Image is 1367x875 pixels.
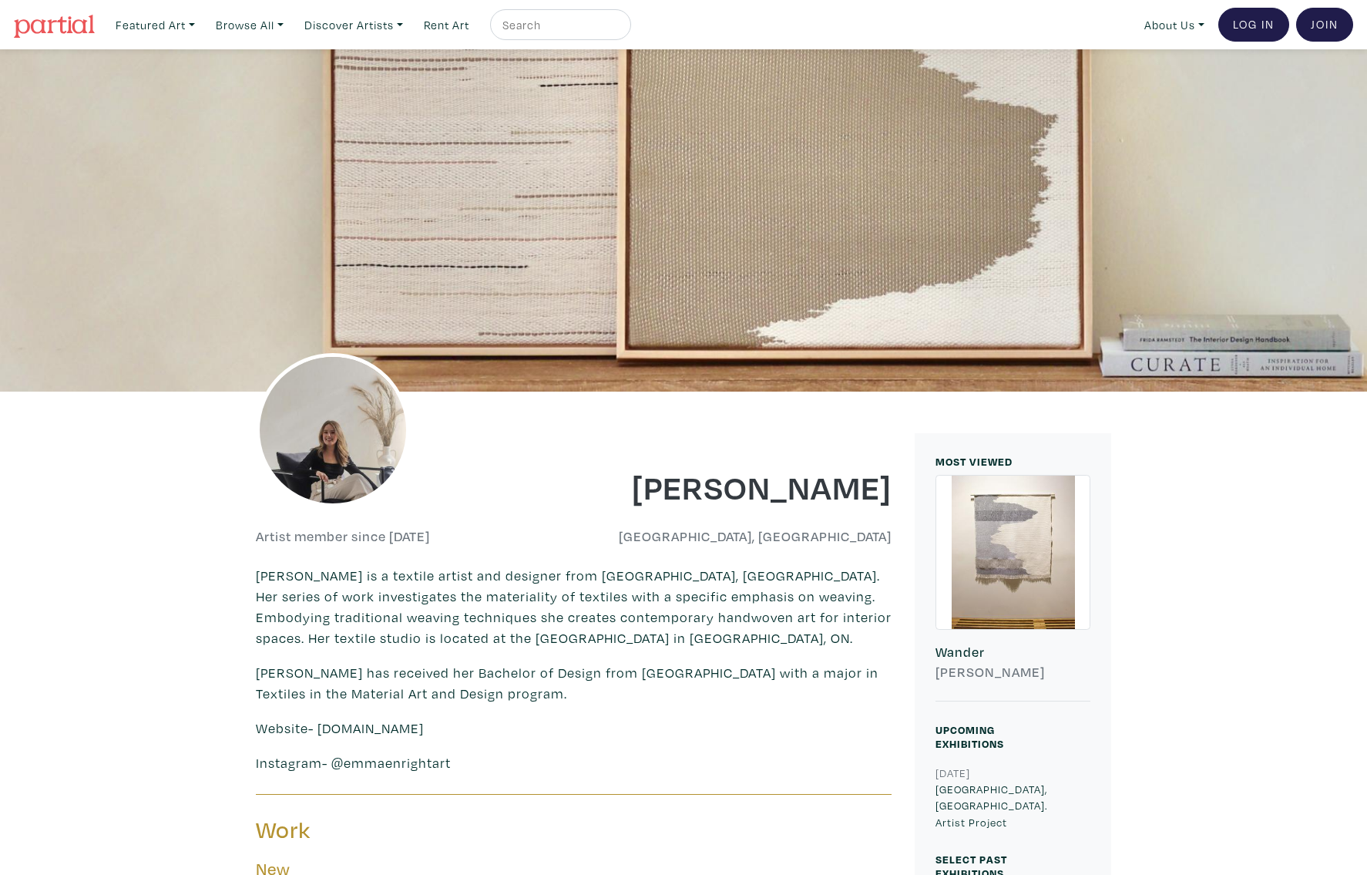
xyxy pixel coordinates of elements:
[256,718,892,739] p: Website- [DOMAIN_NAME]
[1137,9,1211,41] a: About Us
[935,766,970,780] small: [DATE]
[1296,8,1353,42] a: Join
[935,722,1004,751] small: Upcoming Exhibitions
[256,528,430,545] h6: Artist member since [DATE]
[256,662,892,704] p: [PERSON_NAME] has received her Bachelor of Design from [GEOGRAPHIC_DATA] with a major in Textiles...
[297,9,410,41] a: Discover Artists
[209,9,291,41] a: Browse All
[256,816,563,845] h3: Work
[256,353,410,507] img: phpThumb.php
[935,475,1090,702] a: Wander [PERSON_NAME]
[586,466,892,507] h1: [PERSON_NAME]
[256,565,892,648] p: [PERSON_NAME] is a textile artist and designer from [GEOGRAPHIC_DATA], [GEOGRAPHIC_DATA]. Her ser...
[501,15,616,35] input: Search
[417,9,476,41] a: Rent Art
[935,644,1090,661] h6: Wander
[935,781,1090,831] p: [GEOGRAPHIC_DATA], [GEOGRAPHIC_DATA]. Artist Project
[586,528,892,545] h6: [GEOGRAPHIC_DATA], [GEOGRAPHIC_DATA]
[935,664,1090,681] h6: [PERSON_NAME]
[1218,8,1289,42] a: Log In
[256,752,892,773] p: Instagram- @emmaenrightart
[109,9,202,41] a: Featured Art
[935,454,1013,469] small: MOST VIEWED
